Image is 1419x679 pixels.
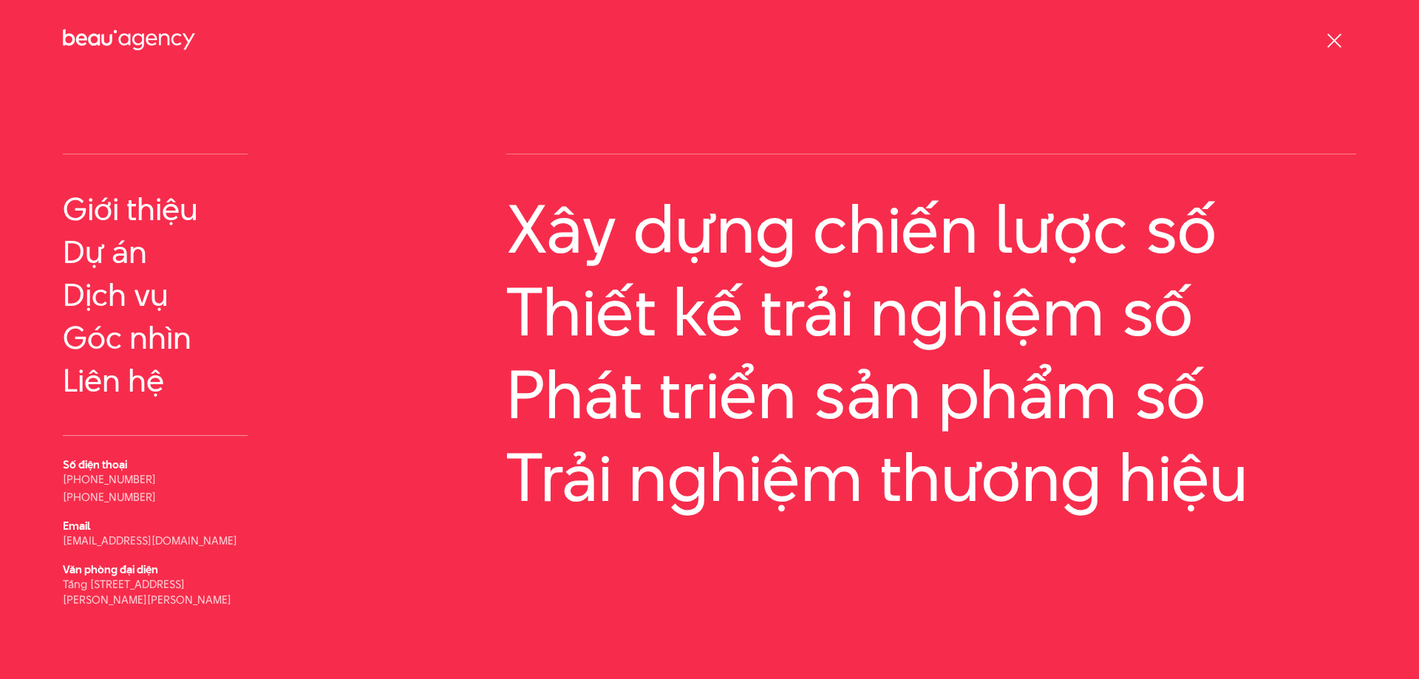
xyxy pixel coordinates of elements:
[506,119,1356,154] span: Dịch vụ
[506,440,1356,515] a: Trải nghiệm thương hiệu
[63,489,156,505] a: [PHONE_NUMBER]
[63,191,248,227] a: Giới thiệu
[63,562,158,577] b: Văn phòng đại diện
[63,576,248,607] p: Tầng [STREET_ADDRESS][PERSON_NAME][PERSON_NAME]
[63,119,248,154] span: Thông tin
[506,357,1356,432] a: Phát triển sản phẩm số
[63,457,127,472] b: Số điện thoại
[63,533,237,548] a: [EMAIL_ADDRESS][DOMAIN_NAME]
[63,234,248,270] a: Dự án
[506,274,1356,349] a: Thiết kế trải nghiệm số
[506,191,1356,267] a: Xây dựng chiến lược số
[63,363,248,398] a: Liên hệ
[63,471,156,487] a: [PHONE_NUMBER]
[63,277,248,313] a: Dịch vụ
[63,320,248,355] a: Góc nhìn
[63,518,90,533] b: Email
